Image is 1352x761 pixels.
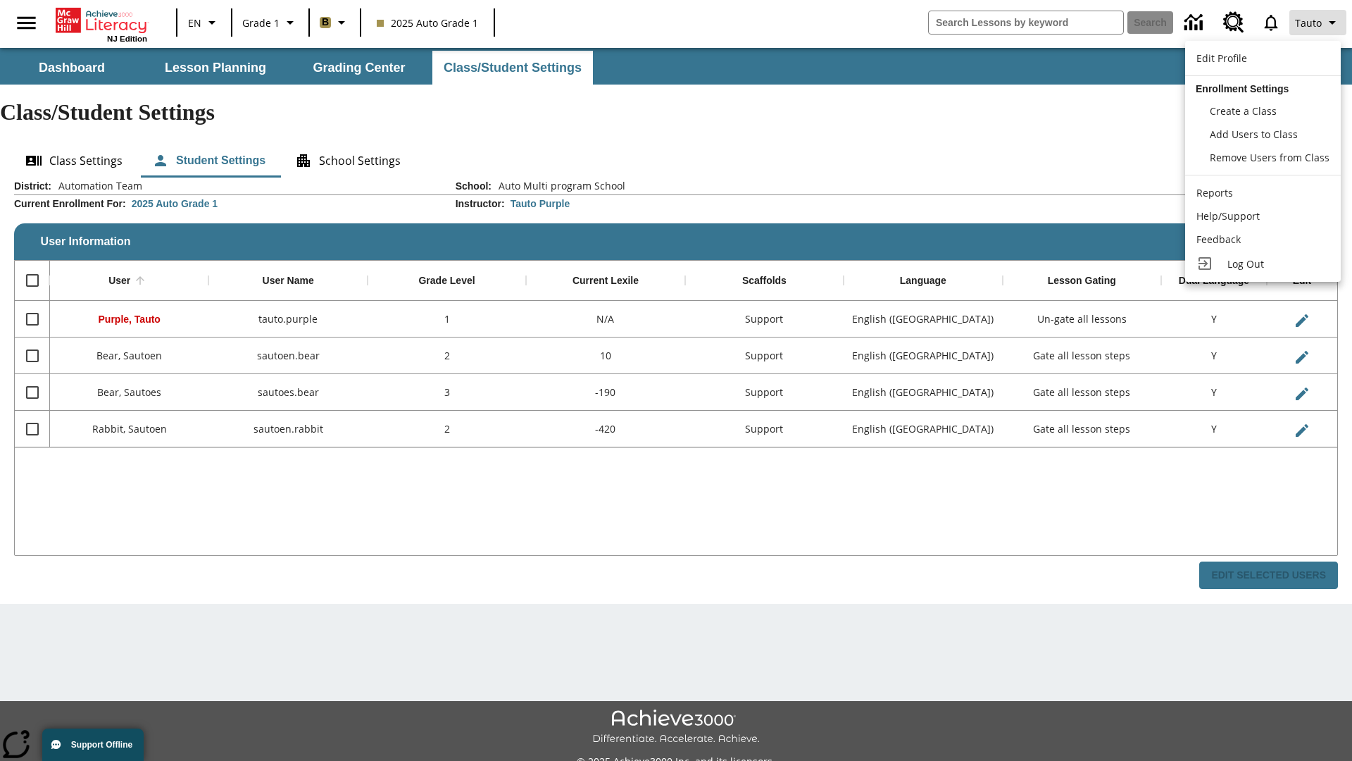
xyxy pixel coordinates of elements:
span: Create a Class [1210,104,1277,118]
span: Add Users to Class [1210,128,1298,141]
span: Edit Profile [1196,51,1247,65]
span: Help/Support [1196,209,1260,223]
span: Enrollment Settings [1196,83,1289,94]
span: Log Out [1227,257,1264,271]
span: Feedback [1196,233,1241,246]
span: Reports [1196,186,1233,199]
span: Remove Users from Class [1210,151,1329,164]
